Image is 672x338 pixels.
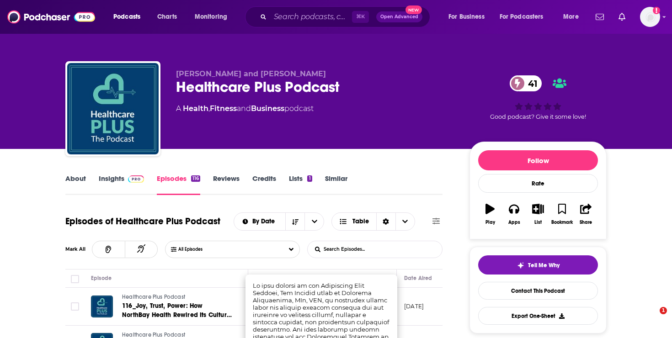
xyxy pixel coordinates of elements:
button: Apps [502,198,526,231]
div: List [534,220,542,225]
span: Open Advanced [380,15,418,19]
span: Monitoring [195,11,227,23]
button: Choose View [331,212,415,231]
div: A podcast [176,103,314,114]
a: Show notifications dropdown [592,9,608,25]
button: Export One-Sheet [478,307,598,325]
div: Apps [508,220,520,225]
div: Play [485,220,495,225]
img: tell me why sparkle [517,262,524,269]
button: Show profile menu [640,7,660,27]
span: Tell Me Why [528,262,560,269]
span: Charts [157,11,177,23]
a: 116_Joy, Trust, Power: How NorthBay Health Rewired Its Culture From the Inside Out with [PERSON_N... [122,301,232,320]
span: Table [352,218,369,225]
a: Episodes116 [157,174,200,195]
span: Podcasts [113,11,140,23]
img: Podchaser Pro [128,175,144,183]
a: Health [183,104,208,113]
span: , [208,104,210,113]
p: [DATE] [404,302,424,310]
button: Choose List Listened [165,241,299,258]
a: Business [251,104,284,113]
div: Episode [91,273,112,284]
span: [PERSON_NAME] and [PERSON_NAME] [176,69,326,78]
svg: Add a profile image [653,7,660,14]
button: Column Actions [384,273,395,284]
span: Logged in as DoraMarie4 [640,7,660,27]
a: InsightsPodchaser Pro [99,174,144,195]
button: open menu [234,218,286,225]
span: For Business [448,11,485,23]
div: 41Good podcast? Give it some love! [469,69,607,126]
a: Charts [151,10,182,24]
span: More [563,11,579,23]
button: Open AdvancedNew [376,11,422,22]
a: 41 [510,75,542,91]
a: About [65,174,86,195]
img: Podchaser - Follow, Share and Rate Podcasts [7,8,95,26]
span: For Podcasters [500,11,544,23]
div: 1 [307,175,312,182]
button: open menu [557,10,590,24]
span: New [405,5,422,14]
span: All Episodes [178,247,221,252]
span: Healthcare Plus Podcast [122,294,185,300]
input: Search podcasts, credits, & more... [270,10,352,24]
div: Search podcasts, credits, & more... [254,6,439,27]
h1: Episodes of Healthcare Plus Podcast [65,216,220,227]
a: Reviews [213,174,240,195]
span: Toggle select row [71,302,79,311]
span: ⌘ K [352,11,369,23]
img: User Profile [640,7,660,27]
button: Sort Direction [285,213,304,230]
button: Share [574,198,598,231]
span: 41 [519,75,542,91]
a: Contact This Podcast [478,282,598,300]
span: and [237,104,251,113]
div: Description [256,273,285,284]
a: Fitness [210,104,237,113]
button: tell me why sparkleTell Me Why [478,255,598,275]
button: Follow [478,150,598,170]
a: Similar [325,174,347,195]
a: Lists1 [289,174,312,195]
div: Mark All [65,247,92,252]
button: open menu [494,10,557,24]
div: Share [580,220,592,225]
span: Healthcare Plus Podcast [122,332,185,338]
img: Healthcare Plus Podcast [67,63,159,154]
span: 1 [660,307,667,314]
div: 116 [191,175,200,182]
button: open menu [442,10,496,24]
button: Bookmark [550,198,574,231]
button: Play [478,198,502,231]
div: Date Aired [404,273,432,284]
div: Sort Direction [376,213,395,230]
span: By Date [252,218,278,225]
iframe: Intercom live chat [641,307,663,329]
a: Credits [252,174,276,195]
div: Rate [478,174,598,193]
span: Good podcast? Give it some love! [490,113,586,120]
h2: Choose List sort [234,212,325,231]
div: Bookmark [551,220,573,225]
a: Healthcare Plus Podcast [122,293,232,301]
button: open menu [188,10,239,24]
button: open menu [107,10,152,24]
button: open menu [304,213,324,230]
a: Show notifications dropdown [615,9,629,25]
button: List [526,198,550,231]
